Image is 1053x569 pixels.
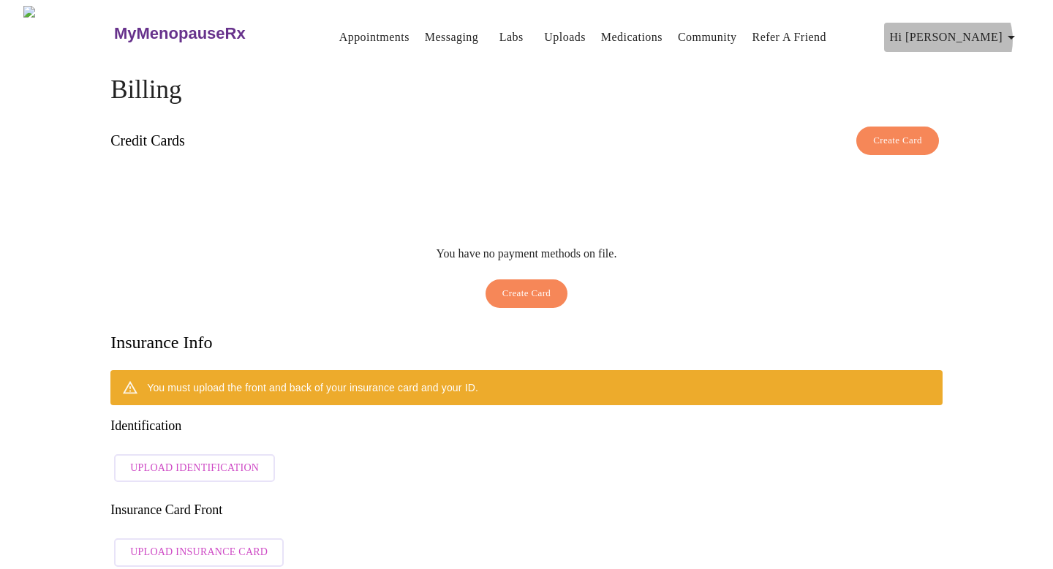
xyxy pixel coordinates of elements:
[425,27,478,48] a: Messaging
[114,454,275,483] button: Upload Identification
[110,502,943,518] h3: Insurance Card Front
[114,24,246,43] h3: MyMenopauseRx
[595,23,668,52] button: Medications
[419,23,484,52] button: Messaging
[890,27,1020,48] span: Hi [PERSON_NAME]
[747,23,833,52] button: Refer a Friend
[112,8,303,59] a: MyMenopauseRx
[333,23,415,52] button: Appointments
[23,6,112,61] img: MyMenopauseRx Logo
[538,23,592,52] button: Uploads
[437,247,617,260] p: You have no payment methods on file.
[110,132,185,149] h3: Credit Cards
[752,27,827,48] a: Refer a Friend
[130,459,259,478] span: Upload Identification
[110,333,212,353] h3: Insurance Info
[873,132,922,149] span: Create Card
[110,75,943,105] h4: Billing
[672,23,743,52] button: Community
[130,543,268,562] span: Upload Insurance Card
[499,27,524,48] a: Labs
[486,279,568,308] button: Create Card
[544,27,586,48] a: Uploads
[601,27,663,48] a: Medications
[884,23,1026,52] button: Hi [PERSON_NAME]
[114,538,284,567] button: Upload Insurance Card
[678,27,737,48] a: Community
[856,127,939,155] button: Create Card
[339,27,409,48] a: Appointments
[110,418,943,434] h3: Identification
[488,23,535,52] button: Labs
[147,374,478,401] div: You must upload the front and back of your insurance card and your ID.
[502,285,551,302] span: Create Card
